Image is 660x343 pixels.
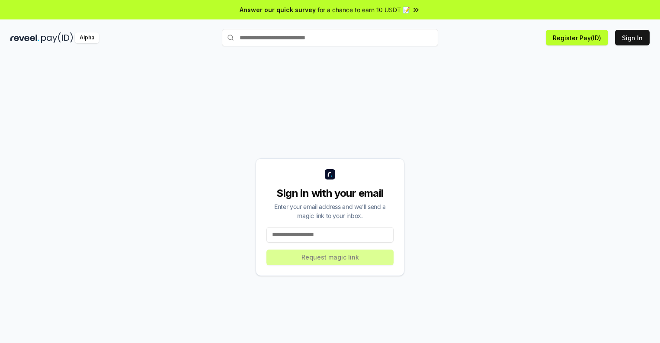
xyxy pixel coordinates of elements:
span: for a chance to earn 10 USDT 📝 [317,5,410,14]
span: Answer our quick survey [240,5,316,14]
img: logo_small [325,169,335,180]
div: Enter your email address and we’ll send a magic link to your inbox. [266,202,394,220]
button: Register Pay(ID) [546,30,608,45]
div: Sign in with your email [266,186,394,200]
img: pay_id [41,32,73,43]
img: reveel_dark [10,32,39,43]
div: Alpha [75,32,99,43]
button: Sign In [615,30,650,45]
